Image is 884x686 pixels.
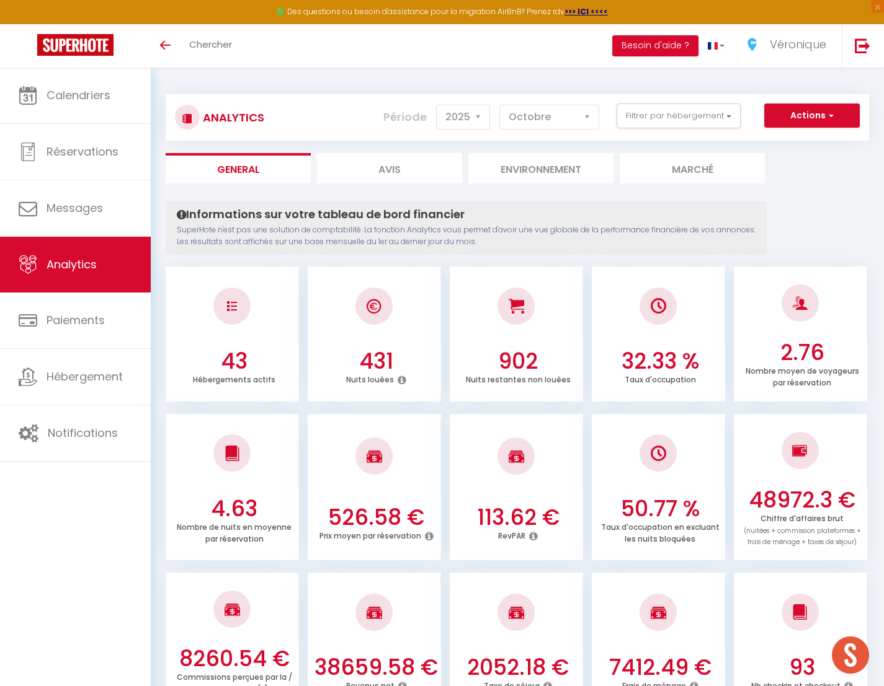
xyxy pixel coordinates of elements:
[466,372,571,385] p: Nuits restantes non louées
[743,35,762,54] img: ...
[612,35,699,56] button: Besoin d'aide ?
[227,301,237,311] img: NO IMAGE
[346,372,394,385] p: Nuits louées
[855,38,870,53] img: logout
[625,372,696,385] p: Taux d'occupation
[177,224,756,248] p: SuperHote n'est pas une solution de comptabilité. La fonction Analytics vous permet d'avoir une v...
[180,24,241,68] a: Chercher
[770,37,826,52] span: Véronique
[47,312,105,328] span: Paiements
[498,528,525,541] p: RevPAR
[315,654,439,680] h3: 38659.58 €
[48,425,118,441] span: Notifications
[315,348,439,374] h3: 431
[651,446,666,461] img: NO IMAGE
[617,103,741,128] button: Filtrer par hébergement
[741,654,865,680] h3: 93
[764,103,860,128] button: Actions
[315,504,439,530] h3: 526.58 €
[172,496,297,522] h3: 4.63
[744,511,861,547] p: Chiffre d'affaires brut
[599,654,723,680] h3: 7412.49 €
[189,38,232,51] span: Chercher
[200,103,264,131] h3: Analytics
[172,348,297,374] h3: 43
[47,257,97,272] span: Analytics
[599,496,723,522] h3: 50.77 %
[741,340,865,366] h3: 2.76
[47,369,123,384] span: Hébergement
[565,6,608,17] a: >>> ICI <<<<
[744,526,861,547] span: (nuitées + commission plateformes + frais de ménage + taxes de séjour)
[734,24,842,68] a: ... Véronique
[177,208,756,221] h4: Informations sur votre tableau de bord financier
[601,519,720,544] p: Taux d'occupation en excluant les nuits bloquées
[383,103,427,131] label: Période
[746,363,859,388] p: Nombre moyen de voyageurs par réservation
[193,372,275,385] p: Hébergements actifs
[166,153,311,183] li: General
[620,153,765,183] li: Marché
[47,200,103,216] span: Messages
[599,348,723,374] h3: 32.33 %
[177,519,292,544] p: Nombre de nuits en moyenne par réservation
[457,654,581,680] h3: 2052.18 €
[47,144,118,159] span: Réservations
[741,487,865,513] h3: 48972.3 €
[457,504,581,530] h3: 113.62 €
[792,443,808,458] img: NO IMAGE
[317,153,462,183] li: Avis
[468,153,614,183] li: Environnement
[457,348,581,374] h3: 902
[832,636,869,674] div: Ouvrir le chat
[172,646,297,672] h3: 8260.54 €
[47,87,110,103] span: Calendriers
[319,528,421,541] p: Prix moyen par réservation
[37,34,114,56] img: Super Booking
